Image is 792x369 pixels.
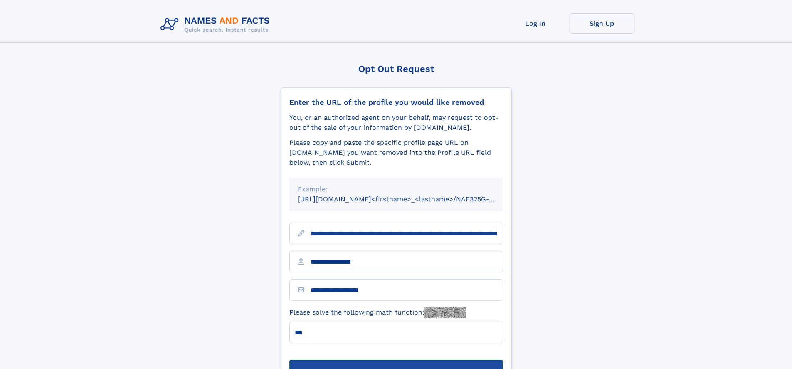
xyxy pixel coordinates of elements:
div: Opt Out Request [281,64,512,74]
div: Please copy and paste the specific profile page URL on [DOMAIN_NAME] you want removed into the Pr... [289,138,503,168]
label: Please solve the following math function: [289,307,466,318]
div: You, or an authorized agent on your behalf, may request to opt-out of the sale of your informatio... [289,113,503,133]
a: Sign Up [569,13,635,34]
img: Logo Names and Facts [157,13,277,36]
div: Enter the URL of the profile you would like removed [289,98,503,107]
div: Example: [298,184,495,194]
a: Log In [502,13,569,34]
small: [URL][DOMAIN_NAME]<firstname>_<lastname>/NAF325G-xxxxxxxx [298,195,519,203]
